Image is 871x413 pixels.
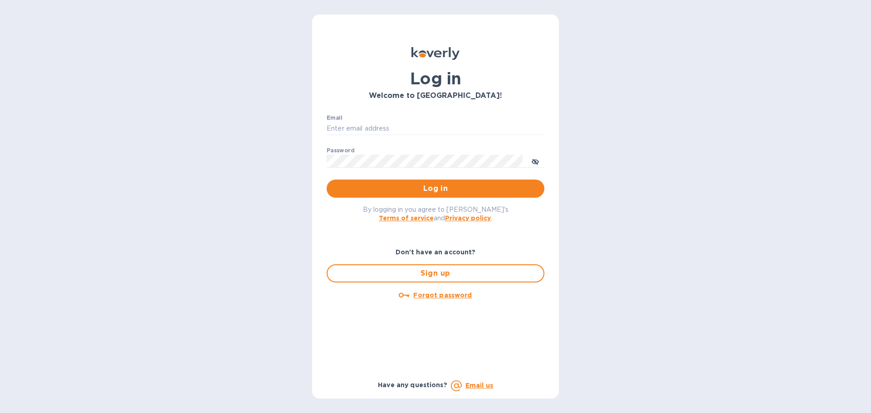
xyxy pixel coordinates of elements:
[411,47,460,60] img: Koverly
[363,206,509,222] span: By logging in you agree to [PERSON_NAME]'s and .
[327,92,544,100] h3: Welcome to [GEOGRAPHIC_DATA]!
[327,180,544,198] button: Log in
[445,214,491,222] a: Privacy policy
[327,264,544,282] button: Sign up
[334,183,537,194] span: Log in
[378,381,447,389] b: Have any questions?
[396,248,476,256] b: Don't have an account?
[526,152,544,170] button: toggle password visibility
[379,214,434,222] a: Terms of service
[327,115,343,121] label: Email
[327,148,354,153] label: Password
[327,69,544,88] h1: Log in
[335,268,536,279] span: Sign up
[413,292,472,299] u: Forgot password
[327,122,544,136] input: Enter email address
[465,382,493,389] a: Email us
